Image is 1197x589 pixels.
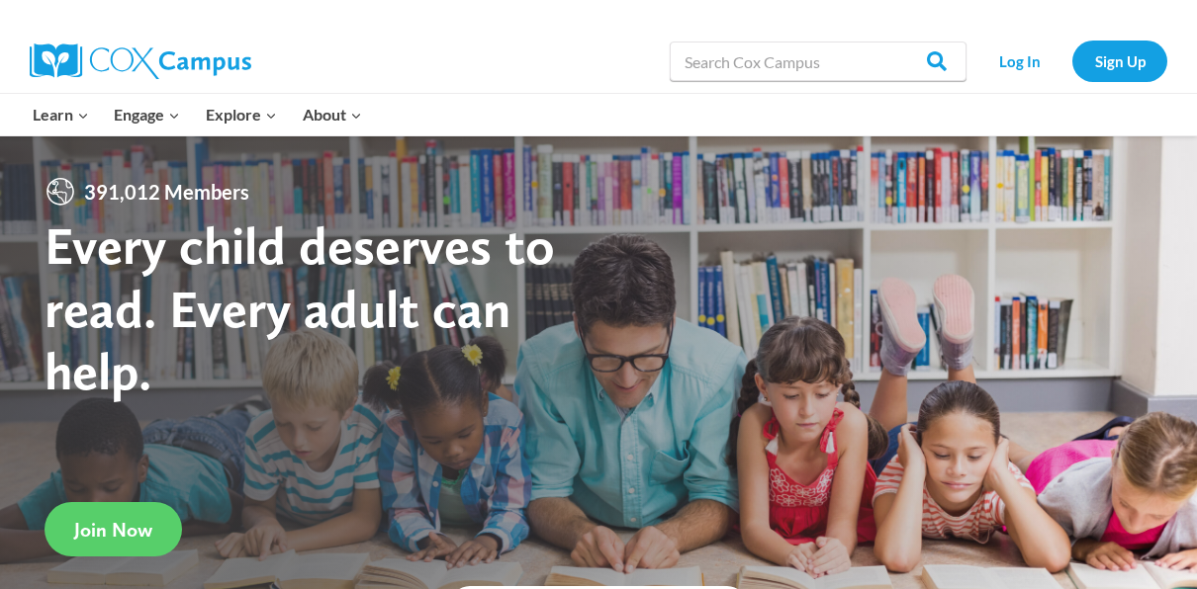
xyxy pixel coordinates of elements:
[976,41,1167,81] nav: Secondary Navigation
[1072,41,1167,81] a: Sign Up
[976,41,1062,81] a: Log In
[206,102,277,127] span: Explore
[74,518,152,542] span: Join Now
[114,102,180,127] span: Engage
[670,42,967,81] input: Search Cox Campus
[303,102,362,127] span: About
[45,213,555,402] strong: Every child deserves to read. Every adult can help.
[76,176,257,208] span: 391,012 Members
[45,502,182,556] a: Join Now
[20,94,374,135] nav: Primary Navigation
[30,43,251,79] img: Cox Campus
[33,102,89,127] span: Learn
